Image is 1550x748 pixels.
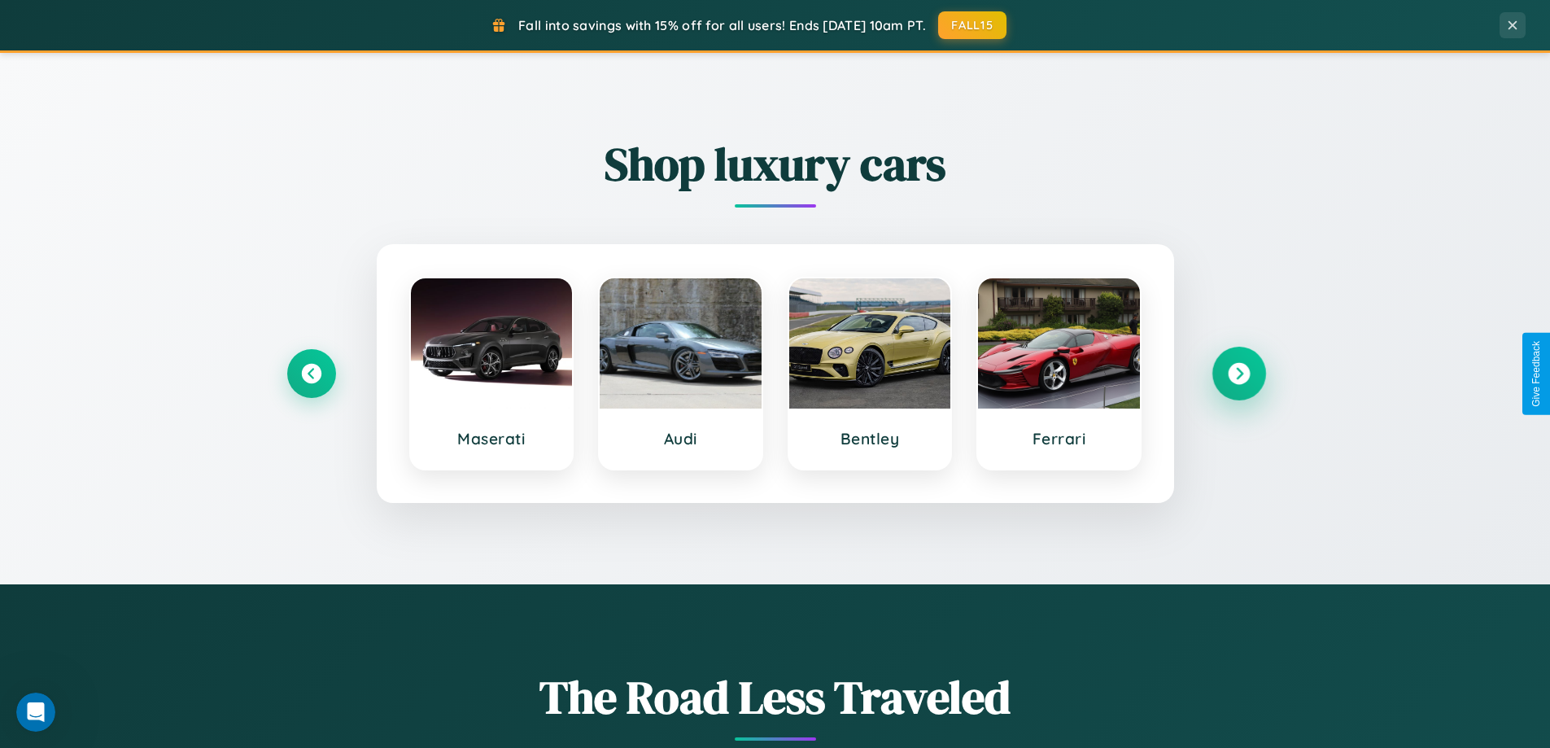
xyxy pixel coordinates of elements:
h3: Audi [616,429,745,448]
div: Give Feedback [1530,341,1542,407]
h3: Maserati [427,429,557,448]
h3: Bentley [806,429,935,448]
h2: Shop luxury cars [287,133,1264,195]
h3: Ferrari [994,429,1124,448]
button: FALL15 [938,11,1006,39]
span: Fall into savings with 15% off for all users! Ends [DATE] 10am PT. [518,17,926,33]
iframe: Intercom live chat [16,693,55,732]
h1: The Road Less Traveled [287,666,1264,728]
